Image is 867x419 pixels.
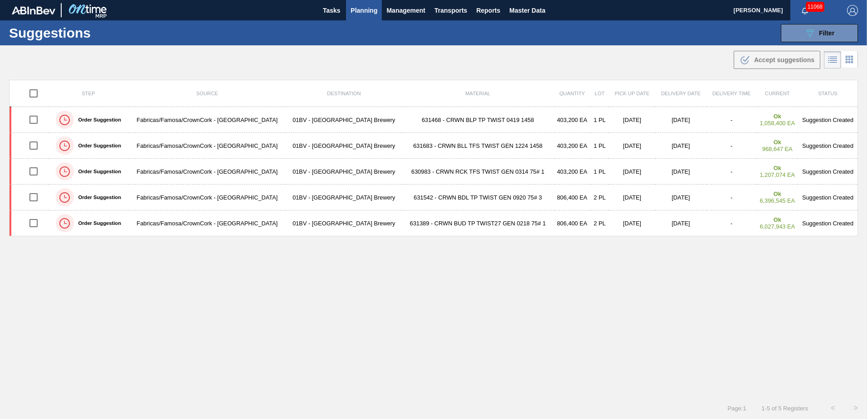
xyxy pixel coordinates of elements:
span: Step [82,91,95,96]
span: 6,396,545 EA [760,197,795,204]
span: Delivery Date [661,91,701,96]
span: 1,207,074 EA [760,171,795,178]
span: Destination [327,91,360,96]
img: Logout [847,5,858,16]
td: [DATE] [609,107,655,133]
td: 2 PL [590,185,609,210]
td: Suggestion Created [798,210,857,236]
label: Order Suggestion [74,169,121,174]
button: Notifications [790,4,819,17]
span: Current [765,91,790,96]
td: [DATE] [655,159,706,185]
td: Fabricas/Famosa/CrownCork - [GEOGRAPHIC_DATA] [128,185,286,210]
td: Fabricas/Famosa/CrownCork - [GEOGRAPHIC_DATA] [128,210,286,236]
td: [DATE] [609,210,655,236]
td: 1 PL [590,107,609,133]
td: 630983 - CRWN RCK TFS TWIST GEN 0314 75# 1 [402,159,554,185]
strong: Ok [774,139,781,146]
span: Page : 1 [727,405,746,412]
td: Suggestion Created [798,185,857,210]
td: 1 PL [590,159,609,185]
td: [DATE] [609,185,655,210]
td: 631468 - CRWN BLP TP TWIST 0419 1458 [402,107,554,133]
a: Order SuggestionFabricas/Famosa/CrownCork - [GEOGRAPHIC_DATA]01BV - [GEOGRAPHIC_DATA] Brewery6316... [10,133,858,159]
td: 631542 - CRWN BDL TP TWIST GEN 0920 75# 3 [402,185,554,210]
span: Management [386,5,425,16]
td: 403,200 EA [554,133,590,159]
td: Fabricas/Famosa/CrownCork - [GEOGRAPHIC_DATA] [128,159,286,185]
td: Suggestion Created [798,159,857,185]
td: - [706,185,756,210]
a: Order SuggestionFabricas/Famosa/CrownCork - [GEOGRAPHIC_DATA]01BV - [GEOGRAPHIC_DATA] Brewery6315... [10,185,858,210]
td: [DATE] [609,159,655,185]
label: Order Suggestion [74,195,121,200]
td: [DATE] [609,133,655,159]
a: Order SuggestionFabricas/Famosa/CrownCork - [GEOGRAPHIC_DATA]01BV - [GEOGRAPHIC_DATA] Brewery6309... [10,159,858,185]
td: 403,200 EA [554,107,590,133]
span: Transports [434,5,467,16]
td: [DATE] [655,210,706,236]
td: 01BV - [GEOGRAPHIC_DATA] Brewery [286,159,402,185]
button: Accept suggestions [734,51,820,69]
td: Suggestion Created [798,133,857,159]
span: Planning [351,5,377,16]
td: 01BV - [GEOGRAPHIC_DATA] Brewery [286,185,402,210]
td: Fabricas/Famosa/CrownCork - [GEOGRAPHIC_DATA] [128,133,286,159]
td: 01BV - [GEOGRAPHIC_DATA] Brewery [286,133,402,159]
strong: Ok [774,113,781,120]
button: Filter [781,24,858,42]
span: Accept suggestions [754,56,814,63]
span: Reports [476,5,500,16]
td: 806,400 EA [554,210,590,236]
td: Suggestion Created [798,107,857,133]
div: Card Vision [841,51,858,68]
span: Material [465,91,490,96]
td: [DATE] [655,133,706,159]
span: Tasks [321,5,341,16]
label: Order Suggestion [74,220,121,226]
span: 11068 [806,2,824,12]
label: Order Suggestion [74,117,121,122]
span: Filter [819,29,834,37]
span: Lot [595,91,605,96]
td: 01BV - [GEOGRAPHIC_DATA] Brewery [286,210,402,236]
label: Order Suggestion [74,143,121,148]
span: Status [818,91,837,96]
td: 806,400 EA [554,185,590,210]
span: 968,647 EA [762,146,793,152]
td: - [706,210,756,236]
td: 631683 - CRWN BLL TFS TWIST GEN 1224 1458 [402,133,554,159]
td: 1 PL [590,133,609,159]
img: TNhmsLtSVTkK8tSr43FrP2fwEKptu5GPRR3wAAAABJRU5ErkJggg== [12,6,55,15]
td: - [706,133,756,159]
td: - [706,107,756,133]
span: Delivery Time [712,91,751,96]
div: List Vision [824,51,841,68]
td: - [706,159,756,185]
td: 2 PL [590,210,609,236]
strong: Ok [774,190,781,197]
td: Fabricas/Famosa/CrownCork - [GEOGRAPHIC_DATA] [128,107,286,133]
td: 01BV - [GEOGRAPHIC_DATA] Brewery [286,107,402,133]
td: 631389 - CRWN BUD TP TWIST27 GEN 0218 75# 1 [402,210,554,236]
span: Pick up Date [615,91,650,96]
strong: Ok [774,165,781,171]
a: Order SuggestionFabricas/Famosa/CrownCork - [GEOGRAPHIC_DATA]01BV - [GEOGRAPHIC_DATA] Brewery6313... [10,210,858,236]
span: 6,027,943 EA [760,223,795,230]
span: Quantity [559,91,585,96]
td: [DATE] [655,107,706,133]
td: 403,200 EA [554,159,590,185]
h1: Suggestions [9,28,170,38]
span: 1,058,400 EA [760,120,795,127]
a: Order SuggestionFabricas/Famosa/CrownCork - [GEOGRAPHIC_DATA]01BV - [GEOGRAPHIC_DATA] Brewery6314... [10,107,858,133]
td: [DATE] [655,185,706,210]
span: 1 - 5 of 5 Registers [760,405,808,412]
strong: Ok [774,216,781,223]
span: Source [196,91,218,96]
span: Master Data [509,5,545,16]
